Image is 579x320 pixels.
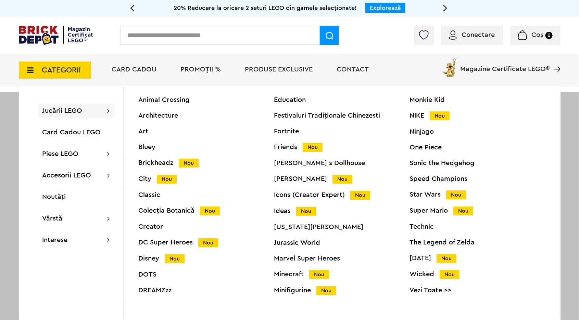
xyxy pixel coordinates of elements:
[462,31,495,38] span: Conectare
[337,66,369,73] a: Contact
[370,5,401,11] a: Explorează
[245,66,313,73] a: Produse exclusive
[550,57,561,64] a: Magazine Certificate LEGO®
[461,57,550,72] span: Magazine Certificate LEGO®
[449,31,495,38] a: Conectare
[545,32,553,39] small: 0
[42,66,81,74] span: CATEGORII
[531,31,543,38] span: Coș
[174,5,357,11] span: 20% Reducere la oricare 2 seturi LEGO din gamele selecționate!
[112,66,157,73] a: Card Cadou
[181,66,221,73] a: PROMOȚII %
